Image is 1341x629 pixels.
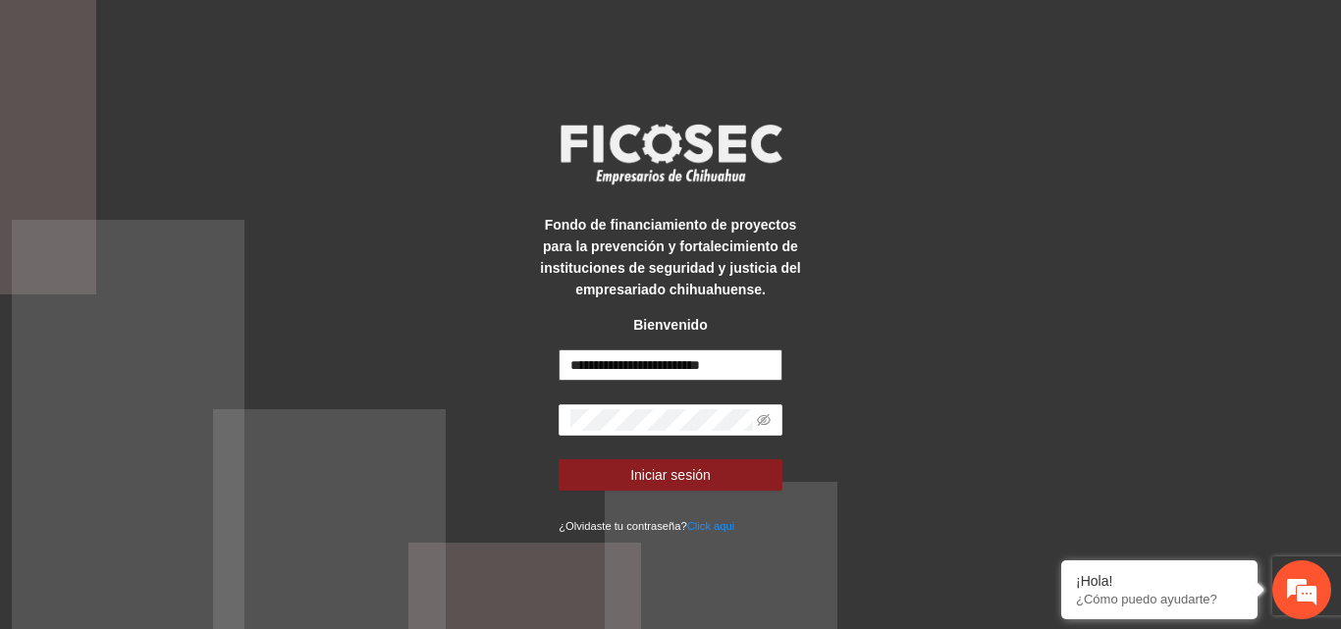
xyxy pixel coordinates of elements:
small: ¿Olvidaste tu contraseña? [559,520,734,532]
button: Iniciar sesión [559,459,782,491]
span: Iniciar sesión [630,464,711,486]
strong: Fondo de financiamiento de proyectos para la prevención y fortalecimiento de instituciones de seg... [540,217,800,297]
strong: Bienvenido [633,317,707,333]
span: eye-invisible [757,413,771,427]
p: ¿Cómo puedo ayudarte? [1076,592,1243,606]
a: Click aqui [687,520,735,532]
div: ¡Hola! [1076,573,1243,589]
img: logo [548,118,793,190]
